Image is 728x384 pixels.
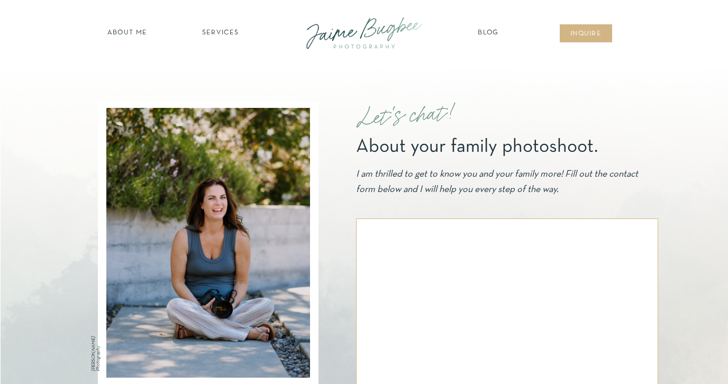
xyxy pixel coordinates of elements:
[92,336,101,371] i: [PERSON_NAME] Photography
[190,28,250,39] a: SERVICES
[356,138,646,153] h1: About your family photoshoot.
[104,28,150,39] a: about ME
[565,29,607,40] a: inqUIre
[356,170,638,194] i: I am thrilled to get to know you and your family more! Fill out the contact form below and I will...
[356,90,547,141] p: Let's chat!
[475,28,502,39] a: Blog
